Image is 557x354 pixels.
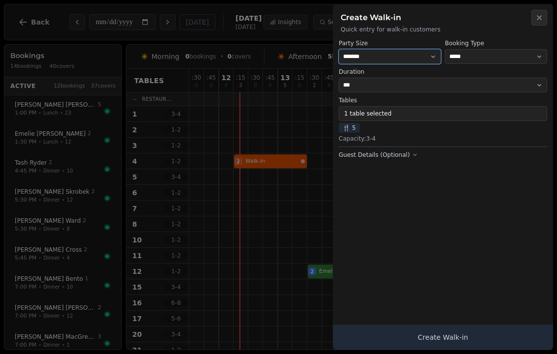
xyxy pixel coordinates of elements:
[333,324,553,350] button: Create Walk-in
[339,96,547,104] label: Tables
[343,124,350,132] span: 🍴
[339,123,360,133] span: 5
[339,151,418,159] button: Guest Details (Optional)
[341,12,545,24] h2: Create Walk-in
[445,39,547,47] label: Booking Type
[339,135,547,143] div: Capacity: 3 - 4
[339,68,547,76] label: Duration
[339,106,547,121] button: 1 table selected
[339,39,441,47] label: Party Size
[341,26,545,33] p: Quick entry for walk-in customers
